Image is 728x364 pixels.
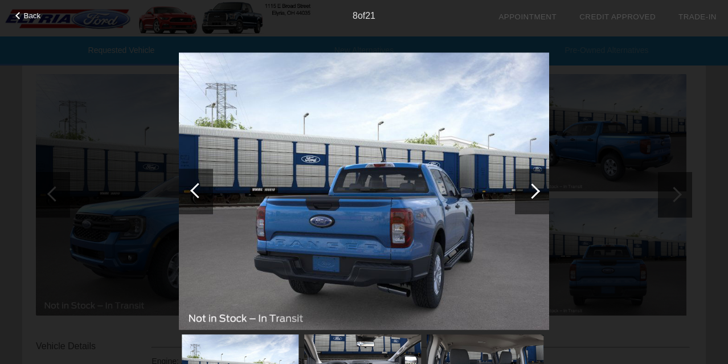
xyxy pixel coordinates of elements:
[498,13,557,21] a: Appointment
[579,13,656,21] a: Credit Approved
[353,11,358,21] span: 8
[365,11,375,21] span: 21
[179,52,549,330] img: c71f1afbd74a1243fd9c03f43a270528.jpg
[678,13,717,21] a: Trade-In
[24,11,41,20] span: Back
